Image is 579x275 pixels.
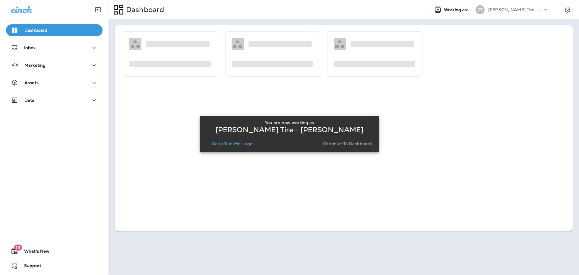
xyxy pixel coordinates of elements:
button: Continue to Dashboard [321,139,375,148]
button: Marketing [6,59,103,71]
button: Data [6,94,103,106]
button: Assets [6,77,103,89]
p: Go to Text Messages [212,141,255,146]
p: You are now working as [265,120,314,125]
button: Collapse Sidebar [90,4,106,16]
button: 19What's New [6,245,103,257]
div: ZT [476,5,485,14]
p: [PERSON_NAME] Tire - [PERSON_NAME] [216,127,364,132]
button: Support [6,260,103,272]
p: Dashboard [24,28,47,33]
button: Dashboard [6,24,103,36]
span: What's New [18,249,49,256]
p: Data [24,98,35,103]
span: 19 [14,245,22,251]
button: Settings [562,4,573,15]
p: Marketing [24,63,46,68]
span: Working as: [444,7,470,12]
button: Inbox [6,42,103,54]
p: Assets [24,80,39,85]
p: [PERSON_NAME] Tire - [PERSON_NAME] [488,7,543,12]
p: Inbox [24,45,36,50]
p: Dashboard [124,5,164,14]
p: Continue to Dashboard [323,141,372,146]
span: Support [18,263,41,270]
button: Go to Text Messages [209,139,257,148]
